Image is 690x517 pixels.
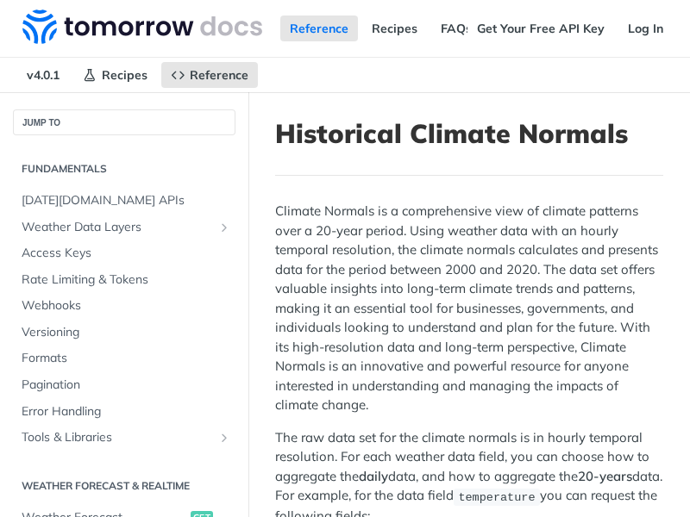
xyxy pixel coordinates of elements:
span: Reference [190,67,248,83]
span: Pagination [22,377,231,394]
button: Show subpages for Tools & Libraries [217,431,231,445]
a: Get Your Free API Key [467,16,614,41]
a: Access Keys [13,240,235,266]
a: Tools & LibrariesShow subpages for Tools & Libraries [13,425,235,451]
a: Recipes [73,62,157,88]
code: temperature [454,489,540,506]
span: Error Handling [22,403,231,420]
a: Rate Limiting & Tokens [13,267,235,293]
strong: daily [359,468,388,484]
a: FAQs [431,16,481,41]
span: Rate Limiting & Tokens [22,271,231,289]
h2: Fundamentals [13,161,235,177]
a: Versioning [13,320,235,346]
span: Recipes [102,67,147,83]
h2: Weather Forecast & realtime [13,478,235,494]
span: Webhooks [22,297,231,315]
strong: 20-years [578,468,632,484]
span: [DATE][DOMAIN_NAME] APIs [22,192,231,209]
a: Pagination [13,372,235,398]
button: JUMP TO [13,109,235,135]
h1: Historical Climate Normals [275,118,663,149]
span: Formats [22,350,231,367]
span: Versioning [22,324,231,341]
button: Show subpages for Weather Data Layers [217,221,231,234]
a: [DATE][DOMAIN_NAME] APIs [13,188,235,214]
span: Tools & Libraries [22,429,213,446]
a: Webhooks [13,293,235,319]
a: Weather Data LayersShow subpages for Weather Data Layers [13,215,235,240]
a: Recipes [362,16,427,41]
a: Formats [13,346,235,371]
a: Error Handling [13,399,235,425]
span: Weather Data Layers [22,219,213,236]
a: Reference [161,62,258,88]
a: Log In [618,16,673,41]
a: Reference [280,16,358,41]
span: v4.0.1 [17,62,69,88]
img: Tomorrow.io Weather API Docs [22,9,262,44]
span: Access Keys [22,245,231,262]
p: Climate Normals is a comprehensive view of climate patterns over a 20-year period. Using weather ... [275,202,663,415]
